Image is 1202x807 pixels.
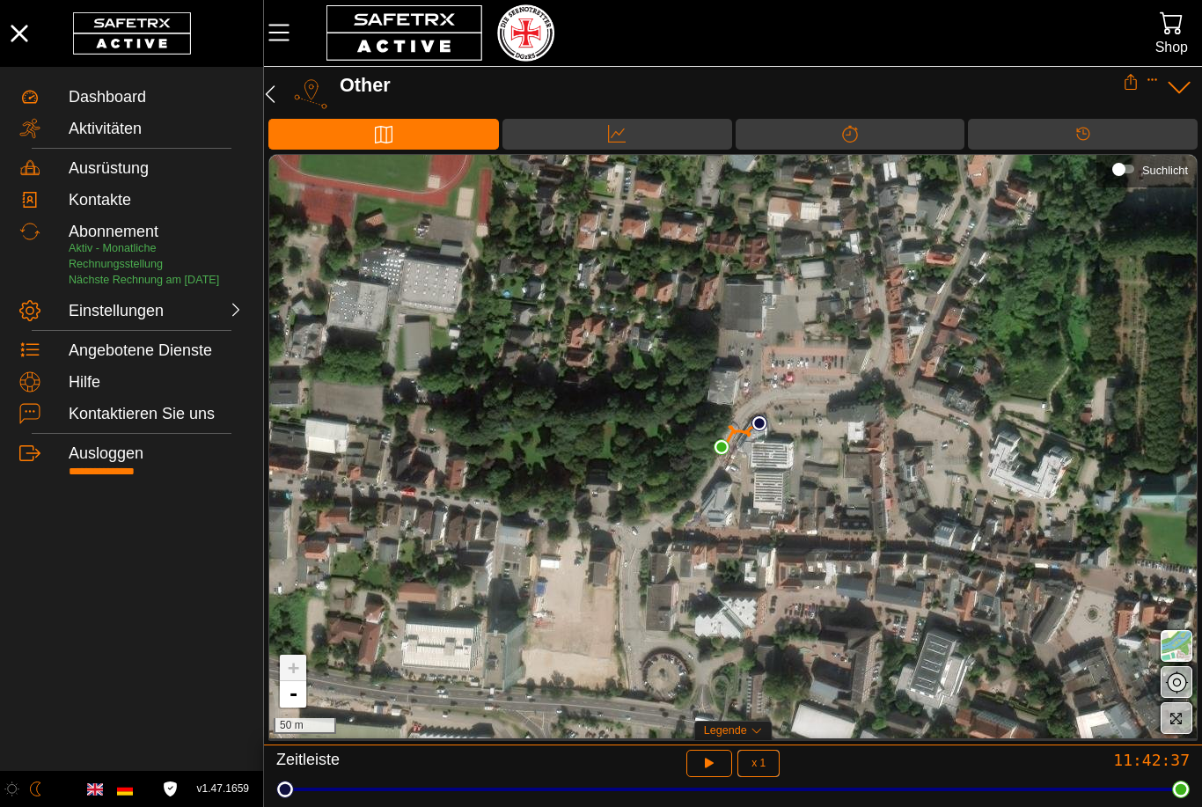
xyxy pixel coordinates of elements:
[888,750,1190,770] div: 11:42:37
[1155,35,1188,59] div: Shop
[736,119,965,150] div: Trennung
[19,118,40,139] img: Activities.svg
[69,444,244,464] div: Ausloggen
[19,403,40,424] img: ContactUs.svg
[276,750,578,777] div: Zeitleiste
[69,223,244,242] div: Abonnement
[69,120,244,139] div: Aktivitäten
[110,774,140,804] button: German
[264,14,308,51] button: MenÜ
[737,750,780,777] button: x 1
[714,439,729,455] img: PathEnd.svg
[19,158,40,179] img: Equipment.svg
[187,774,260,803] button: v1.47.1659
[290,74,331,114] img: TRIP.svg
[197,780,249,798] span: v1.47.1659
[502,119,732,150] div: Daten
[69,302,153,321] div: Einstellungen
[19,221,40,242] img: Subscription.svg
[69,242,163,270] span: Aktiv - Monatliche Rechnungsstellung
[69,274,219,286] span: Nächste Rechnung am [DATE]
[340,74,1123,97] div: Other
[69,341,244,361] div: Angebotene Dienste
[69,88,244,107] div: Dashboard
[280,681,306,708] a: Zoom out
[1105,156,1188,182] div: Suchlicht
[497,4,553,62] img: RescueLogo.png
[1142,164,1188,177] div: Suchlicht
[19,371,40,392] img: Help.svg
[28,781,43,796] img: ModeDark.svg
[117,781,133,797] img: de.svg
[69,159,244,179] div: Ausrüstung
[80,774,110,804] button: English
[268,119,499,150] div: Karte
[968,119,1198,150] div: Timeline
[751,758,766,768] span: x 1
[751,415,767,431] img: PathStart.svg
[87,781,103,797] img: en.svg
[158,781,182,796] a: Lizenzvereinbarung
[274,718,336,734] div: 50 m
[4,781,19,796] img: ModeLight.svg
[704,724,747,737] span: Legende
[1147,74,1159,86] button: Expand
[69,405,244,424] div: Kontaktieren Sie uns
[256,74,284,114] button: Zurücü
[69,373,244,392] div: Hilfe
[280,655,306,681] a: Zoom in
[69,191,244,210] div: Kontakte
